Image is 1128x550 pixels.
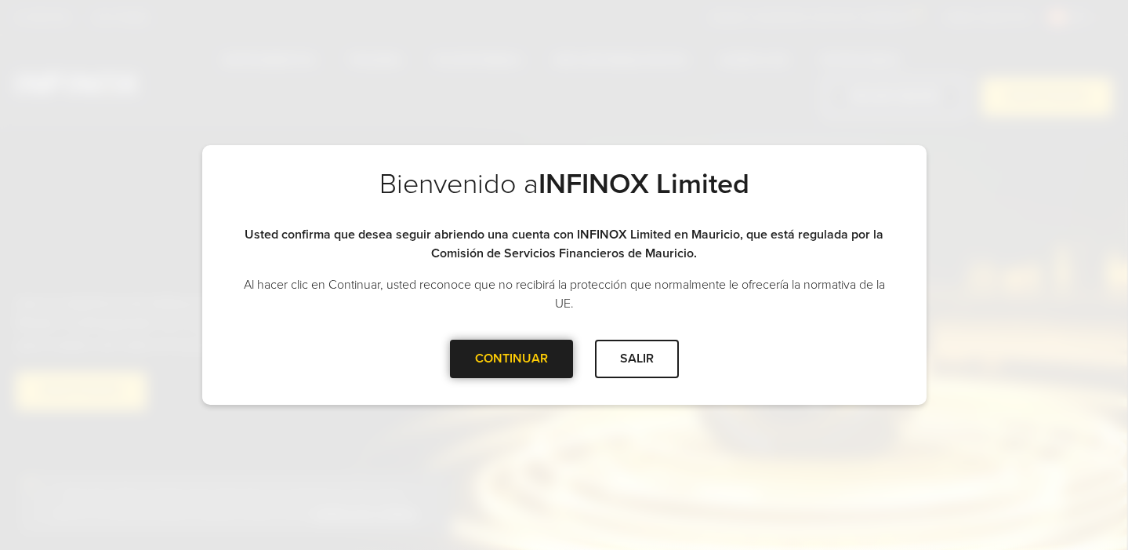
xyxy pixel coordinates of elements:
strong: INFINOX Limited [539,167,749,201]
h2: Bienvenido a [234,167,895,225]
div: SALIR [595,340,679,378]
strong: Usted confirma que desea seguir abriendo una cuenta con INFINOX Limited en Mauricio, que está reg... [245,227,883,261]
p: Al hacer clic en Continuar, usted reconoce que no recibirá la protección que normalmente le ofrec... [234,275,895,313]
div: CONTINUAR [450,340,573,378]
